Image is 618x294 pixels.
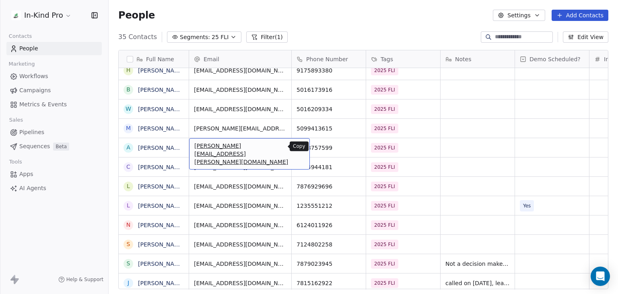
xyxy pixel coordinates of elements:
[19,142,50,151] span: Sequences
[552,10,608,21] button: Add Contacts
[138,261,185,267] a: [PERSON_NAME]
[194,124,286,133] span: [PERSON_NAME][EMAIL_ADDRESS][PERSON_NAME][DOMAIN_NAME]
[445,279,510,287] span: called on [DATE], lead stands they are pretty busy this week, please call next one
[306,55,348,63] span: Phone Number
[138,164,185,170] a: [PERSON_NAME]
[53,143,69,151] span: Beta
[212,33,229,41] span: 25 FLI
[19,184,46,193] span: AI Agents
[523,202,531,210] span: Yes
[66,276,103,283] span: Help & Support
[371,104,398,114] span: 2025 FLI
[128,279,129,287] div: J
[297,86,361,94] span: 5016173916
[5,30,35,42] span: Contacts
[455,55,471,63] span: Notes
[126,221,130,229] div: N
[126,66,131,75] div: H
[127,201,130,210] div: L
[138,241,185,248] a: [PERSON_NAME]
[24,10,63,21] span: In-Kind Pro
[6,114,27,126] span: Sales
[194,142,290,166] span: [PERSON_NAME][EMAIL_ADDRESS][PERSON_NAME][DOMAIN_NAME]
[529,55,581,63] span: Demo Scheduled?
[138,67,185,74] a: [PERSON_NAME]
[297,260,361,268] span: 7879023945
[6,182,102,195] a: AI Agents
[58,276,103,283] a: Help & Support
[441,50,515,68] div: Notes
[371,259,398,269] span: 2025 FLI
[297,66,361,75] span: 9175893380
[127,240,130,248] div: S
[194,202,286,210] span: [EMAIL_ADDRESS][DOMAIN_NAME]
[126,124,131,133] div: M
[189,50,291,68] div: Email
[19,128,44,137] span: Pipelines
[371,124,398,133] span: 2025 FLI
[371,182,398,191] span: 2025 FLI
[194,221,286,229] span: [EMAIL_ADDRESS][DOMAIN_NAME]
[19,170,33,178] span: Apps
[6,84,102,97] a: Campaigns
[138,222,185,228] a: [PERSON_NAME]
[194,182,286,190] span: [EMAIL_ADDRESS][DOMAIN_NAME]
[366,50,440,68] div: Tags
[292,50,366,68] div: Phone Number
[119,68,189,290] div: grid
[246,31,288,43] button: Filter(1)
[194,105,286,113] span: [EMAIL_ADDRESS][DOMAIN_NAME]
[293,143,305,149] p: Copy
[126,143,130,152] div: A
[371,240,398,249] span: 2025 FLI
[6,70,102,83] a: Workflows
[138,87,185,93] a: [PERSON_NAME]
[493,10,545,21] button: Settings
[138,203,185,209] a: [PERSON_NAME]
[6,42,102,55] a: People
[19,86,51,95] span: Campaigns
[119,50,189,68] div: Full Name
[19,44,38,53] span: People
[297,202,361,210] span: 1235551212
[297,144,361,152] span: 2628757599
[371,162,398,172] span: 2025 FLI
[127,259,130,268] div: S
[194,66,286,75] span: [EMAIL_ADDRESS][DOMAIN_NAME]
[10,8,73,22] button: In-Kind Pro
[118,9,155,21] span: People
[194,279,286,287] span: [EMAIL_ADDRESS][DOMAIN_NAME]
[5,58,38,70] span: Marketing
[6,140,102,153] a: SequencesBeta
[6,98,102,111] a: Metrics & Events
[118,32,157,42] span: 35 Contacts
[515,50,589,68] div: Demo Scheduled?
[194,260,286,268] span: [EMAIL_ADDRESS][DOMAIN_NAME]
[371,278,398,288] span: 2025 FLI
[6,126,102,139] a: Pipelines
[138,106,185,112] a: [PERSON_NAME]
[563,31,608,43] button: Edit View
[127,182,130,190] div: L
[297,182,361,190] span: 7876929696
[371,201,398,211] span: 2025 FLI
[381,55,393,63] span: Tags
[194,86,286,94] span: [EMAIL_ADDRESS][DOMAIN_NAME]
[445,260,510,268] span: Not a decision maker, to call [PERSON_NAME] [PERSON_NAME] (director)
[138,280,185,286] a: [PERSON_NAME]
[138,145,185,151] a: [PERSON_NAME]
[6,168,102,181] a: Apps
[19,100,67,109] span: Metrics & Events
[591,267,610,286] div: Open Intercom Messenger
[297,105,361,113] span: 5016209334
[11,10,21,20] img: IKP200x200.png
[126,85,130,94] div: B
[19,72,48,81] span: Workflows
[138,183,185,190] a: [PERSON_NAME]
[204,55,219,63] span: Email
[371,220,398,230] span: 2025 FLI
[371,85,398,95] span: 2025 FLI
[297,279,361,287] span: 7815162922
[371,66,398,75] span: 2025 FLI
[297,221,361,229] span: 6124011926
